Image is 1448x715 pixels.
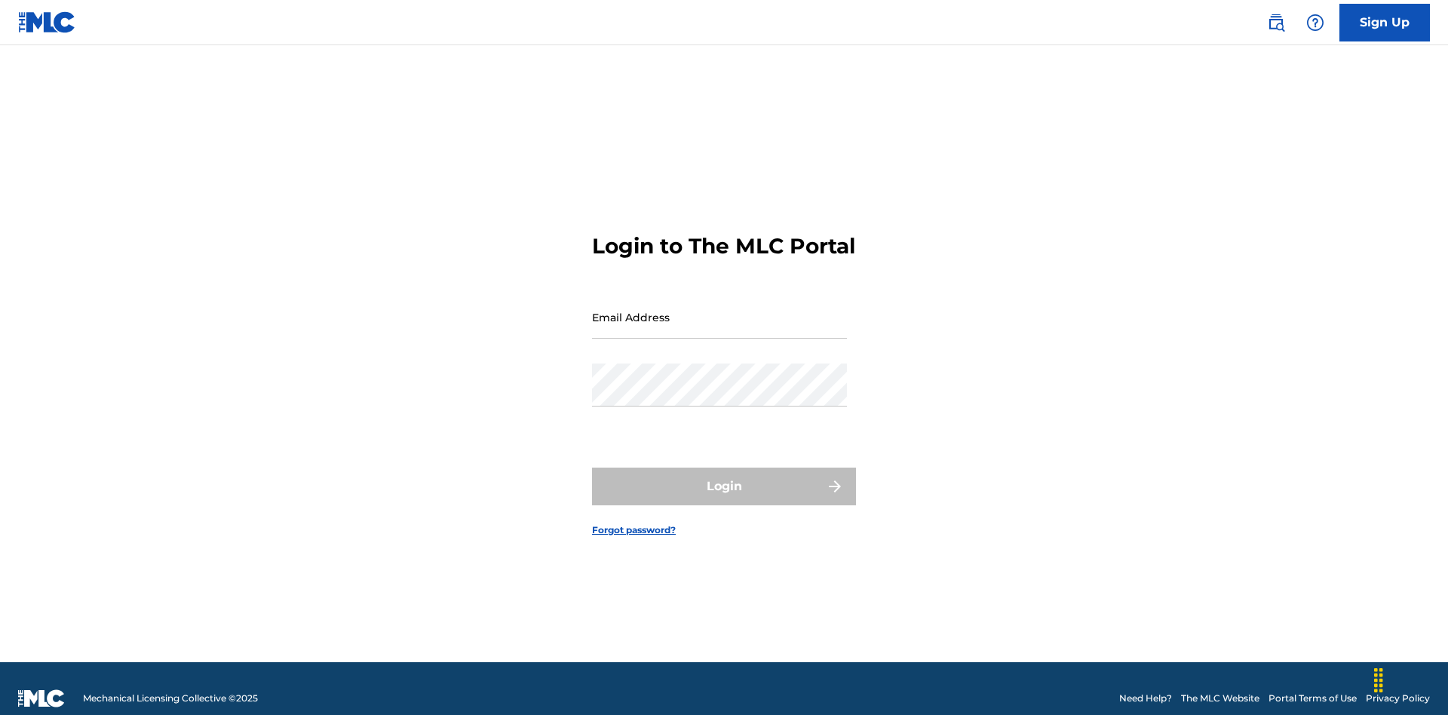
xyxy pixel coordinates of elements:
a: Need Help? [1119,692,1172,705]
a: Public Search [1261,8,1291,38]
img: logo [18,689,65,707]
div: Help [1300,8,1330,38]
div: Drag [1367,658,1391,703]
span: Mechanical Licensing Collective © 2025 [83,692,258,705]
img: MLC Logo [18,11,76,33]
a: Sign Up [1339,4,1430,41]
img: search [1267,14,1285,32]
iframe: Chat Widget [1373,643,1448,715]
h3: Login to The MLC Portal [592,233,855,259]
a: Privacy Policy [1366,692,1430,705]
a: Portal Terms of Use [1269,692,1357,705]
img: help [1306,14,1324,32]
a: Forgot password? [592,523,676,537]
a: The MLC Website [1181,692,1259,705]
